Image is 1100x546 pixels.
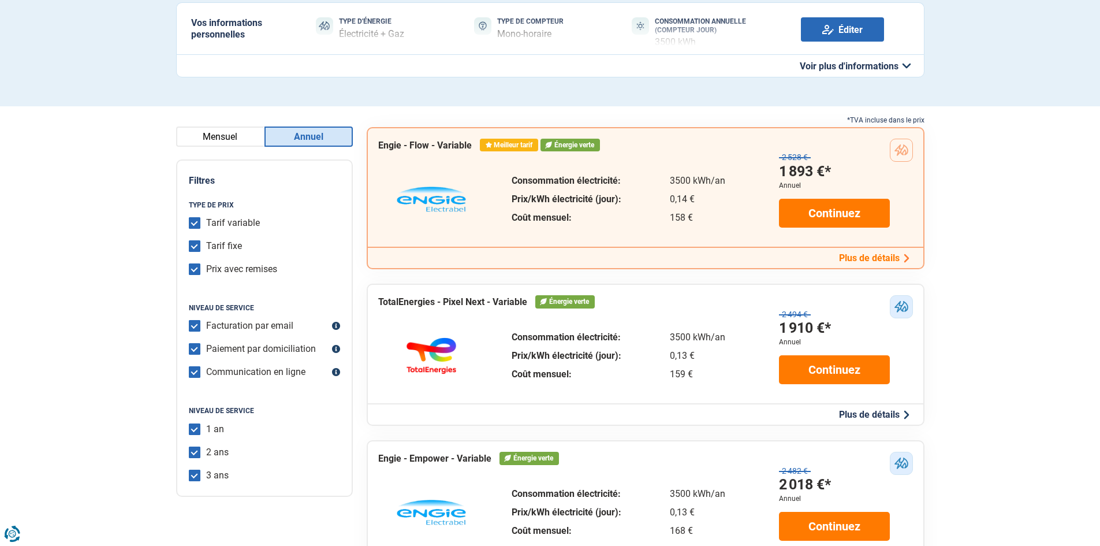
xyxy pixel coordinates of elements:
[836,408,913,421] button: Plus de détails
[512,333,621,342] div: Consommation électricité:
[779,495,801,503] div: Annuel
[378,296,527,307] h3: TotalEnergies - Pixel Next - Variable
[189,201,340,209] legend: Type de prix
[206,263,277,275] label: Prix avec remises
[378,453,491,464] h3: Engie - Empower - Variable
[480,139,538,151] div: Meilleur tarif
[535,295,595,308] div: Énergie verte
[512,176,621,185] div: Consommation électricité:
[670,370,725,379] div: 159 €
[499,452,559,465] div: Énergie verte
[512,508,621,517] div: Prix/kWh électricité (jour):
[779,162,831,181] div: 1 893 €*
[779,512,890,541] a: Continuez
[206,424,224,435] label: 1 an
[779,338,801,346] div: Annuel
[779,199,890,228] a: Continuez
[779,476,831,495] div: 2 018 €*
[670,213,725,222] div: 158 €
[540,139,600,151] div: Énergie verte
[779,153,811,162] div: 2 528 €
[670,508,725,517] div: 0,13 €
[670,526,725,536] div: 168 €
[512,489,621,499] div: Consommation électricité:
[779,310,811,320] div: 2 494 €
[670,351,725,361] div: 0,13 €
[836,252,913,264] button: Plus de détails
[397,337,466,374] img: TotalEnergies
[670,489,725,499] div: 3500 kWh/an
[367,114,924,127] div: *TVA incluse dans le prix
[512,195,621,204] div: Prix/kWh électricité (jour):
[378,140,472,151] h3: Engie - Flow - Variable
[512,213,621,222] div: Coût mensuel:
[206,240,242,252] label: Tarif fixe
[670,176,725,185] div: 3500 kWh/an
[779,181,801,190] div: Annuel
[264,127,353,147] button: Annuel
[779,319,831,338] div: 1 910 €*
[176,54,924,77] button: Voir plus d'informations
[189,175,340,186] h2: Filtres
[397,500,466,525] img: Engie
[189,304,340,312] legend: Niveau de service
[801,17,884,42] a: Éditer
[191,17,299,39] h2: Vos informations personnelles
[176,127,264,147] button: Mensuel
[397,187,466,212] img: Engie
[189,407,340,415] legend: Niveau de service
[206,320,293,332] label: Facturation par email
[512,351,621,361] div: Prix/kWh électricité (jour):
[779,466,811,476] div: 2 482 €
[670,195,725,204] div: 0,14 €
[779,355,890,384] a: Continuez
[512,370,621,379] div: Coût mensuel:
[206,470,229,481] label: 3 ans
[206,217,260,229] label: Tarif variable
[512,526,621,536] div: Coût mensuel:
[670,333,725,342] div: 3500 kWh/an
[206,343,316,355] label: Paiement par domiciliation
[206,366,305,378] label: Communication en ligne
[206,447,229,458] label: 2 ans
